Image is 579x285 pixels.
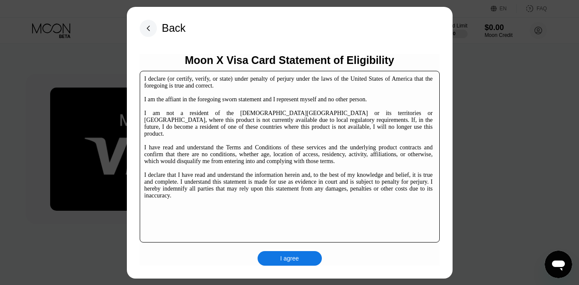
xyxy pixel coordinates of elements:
[162,22,186,34] div: Back
[545,251,572,278] iframe: Button to launch messaging window
[258,251,322,266] div: I agree
[140,20,186,37] div: Back
[280,255,299,262] div: I agree
[185,54,394,67] div: Moon X Visa Card Statement of Eligibility
[144,76,433,199] div: I declare (or certify, verify, or state) under penalty of perjury under the laws of the United St...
